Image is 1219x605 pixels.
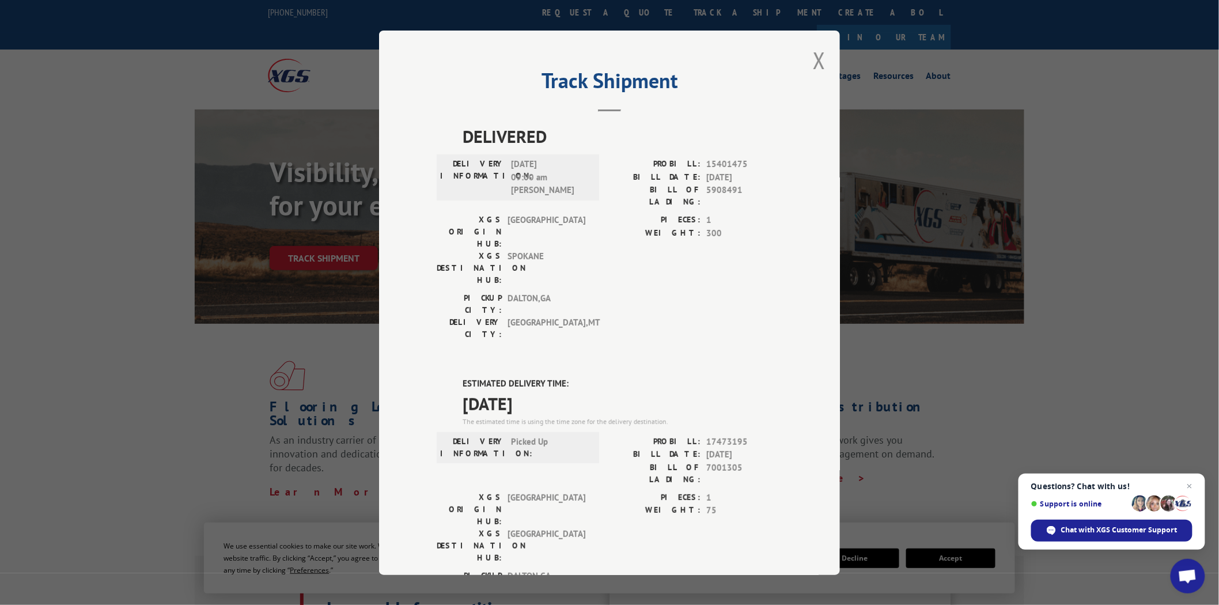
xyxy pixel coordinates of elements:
[508,527,585,564] span: [GEOGRAPHIC_DATA]
[437,569,502,593] label: PICKUP CITY:
[508,250,585,286] span: SPOKANE
[1031,482,1192,491] span: Questions? Chat with us!
[437,316,502,341] label: DELIVERY CITY:
[508,491,585,527] span: [GEOGRAPHIC_DATA]
[609,435,701,448] label: PROBILL:
[437,527,502,564] label: XGS DESTINATION HUB:
[706,491,782,504] span: 1
[463,123,782,149] span: DELIVERED
[1183,479,1197,493] span: Close chat
[1171,559,1205,593] div: Open chat
[706,435,782,448] span: 17473195
[437,73,782,94] h2: Track Shipment
[609,226,701,240] label: WEIGHT:
[706,504,782,517] span: 75
[511,158,589,197] span: [DATE] 09:00 am [PERSON_NAME]
[706,184,782,208] span: 5908491
[437,214,502,250] label: XGS ORIGIN HUB:
[463,390,782,416] span: [DATE]
[511,435,589,459] span: Picked Up
[437,292,502,316] label: PICKUP CITY:
[609,448,701,462] label: BILL DATE:
[1031,520,1192,542] div: Chat with XGS Customer Support
[437,491,502,527] label: XGS ORIGIN HUB:
[440,435,505,459] label: DELIVERY INFORMATION:
[437,250,502,286] label: XGS DESTINATION HUB:
[609,171,701,184] label: BILL DATE:
[706,461,782,485] span: 7001305
[1061,525,1178,535] span: Chat with XGS Customer Support
[463,377,782,391] label: ESTIMATED DELIVERY TIME:
[813,45,826,75] button: Close modal
[609,491,701,504] label: PIECES:
[609,158,701,171] label: PROBILL:
[508,292,585,316] span: DALTON , GA
[706,171,782,184] span: [DATE]
[463,416,782,426] div: The estimated time is using the time zone for the delivery destination.
[706,226,782,240] span: 300
[706,158,782,171] span: 15401475
[508,214,585,250] span: [GEOGRAPHIC_DATA]
[1031,500,1128,508] span: Support is online
[440,158,505,197] label: DELIVERY INFORMATION:
[508,569,585,593] span: DALTON , GA
[609,461,701,485] label: BILL OF LADING:
[609,214,701,227] label: PIECES:
[609,504,701,517] label: WEIGHT:
[706,214,782,227] span: 1
[609,184,701,208] label: BILL OF LADING:
[706,448,782,462] span: [DATE]
[508,316,585,341] span: [GEOGRAPHIC_DATA] , MT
